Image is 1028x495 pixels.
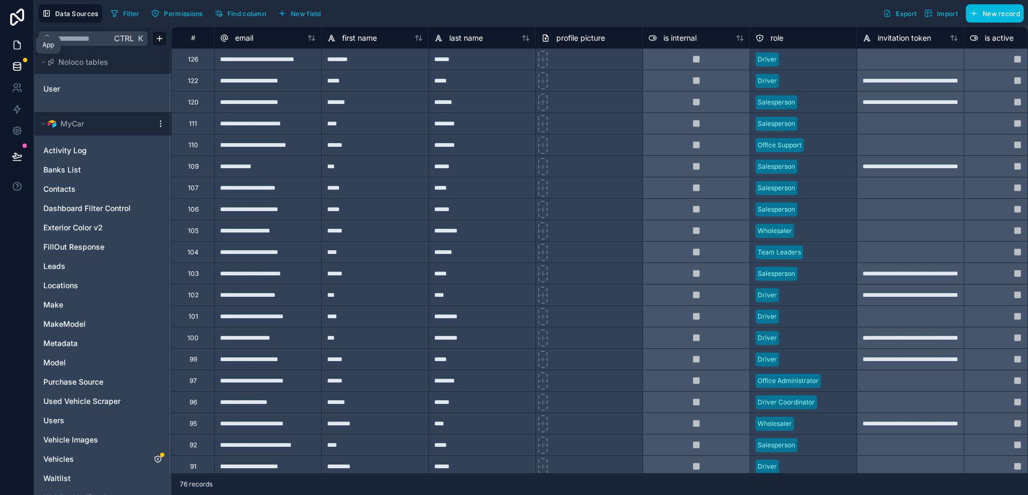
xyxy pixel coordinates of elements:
[43,454,74,464] span: Vehicles
[43,454,141,464] a: Vehicles
[758,226,792,236] div: Wholesaler
[43,415,141,426] a: Users
[43,299,63,310] span: Make
[43,299,141,310] a: Make
[147,5,210,21] a: Permissions
[274,5,325,21] button: New field
[43,84,130,94] a: User
[43,377,141,387] a: Purchase Source
[39,316,167,333] div: MakeModel
[43,84,60,94] span: User
[342,33,377,43] span: first name
[758,312,777,321] div: Driver
[43,184,75,194] span: Contacts
[43,319,86,329] span: MakeModel
[39,55,161,70] button: Noloco tables
[188,141,198,149] div: 110
[39,116,152,131] button: Airtable LogoMyCar
[188,98,199,107] div: 120
[188,55,198,64] div: 126
[189,119,197,128] div: 111
[190,398,197,407] div: 96
[758,119,795,129] div: Salesperson
[770,33,783,43] span: role
[758,205,795,214] div: Salesperson
[758,376,819,386] div: Office Administrator
[39,181,167,198] div: Contacts
[113,32,135,45] span: Ctrl
[180,34,206,42] div: #
[39,142,167,159] div: Activity Log
[758,97,795,107] div: Salesperson
[188,205,199,214] div: 106
[758,76,777,86] div: Driver
[211,5,270,21] button: Find column
[663,33,697,43] span: is internal
[966,4,1024,22] button: New record
[43,415,64,426] span: Users
[962,4,1024,22] a: New record
[43,338,141,349] a: Metadata
[48,119,56,128] img: Airtable Logo
[61,118,84,129] span: MyCar
[43,203,131,214] span: Dashboard Filter Control
[758,419,792,429] div: Wholesaler
[188,312,198,321] div: 101
[43,434,141,445] a: Vehicle Images
[187,248,199,257] div: 104
[879,4,920,22] button: Export
[188,227,199,235] div: 105
[449,33,483,43] span: last name
[39,4,102,22] button: Data Sources
[43,261,141,272] a: Leads
[190,462,196,471] div: 91
[758,247,801,257] div: Team Leaders
[58,57,108,67] span: Noloco tables
[190,377,197,385] div: 97
[43,164,81,175] span: Banks List
[985,33,1014,43] span: is active
[758,183,795,193] div: Salesperson
[43,145,87,156] span: Activity Log
[39,431,167,448] div: Vehicle Images
[187,334,199,342] div: 100
[55,10,99,18] span: Data Sources
[39,354,167,371] div: Model
[43,473,71,484] span: Waitlist
[39,258,167,275] div: Leads
[228,10,266,18] span: Find column
[43,145,141,156] a: Activity Log
[123,10,140,18] span: Filter
[39,393,167,410] div: Used Vehicle Scraper
[39,412,167,429] div: Users
[43,434,98,445] span: Vehicle Images
[39,219,167,236] div: Exterior Color v2
[43,184,141,194] a: Contacts
[39,373,167,391] div: Purchase Source
[43,242,141,252] a: FillOut Response
[758,462,777,471] div: Driver
[758,162,795,171] div: Salesperson
[107,5,143,21] button: Filter
[758,140,802,150] div: Office Support
[188,269,199,278] div: 103
[39,238,167,256] div: FillOut Response
[39,161,167,178] div: Banks List
[39,296,167,313] div: Make
[39,335,167,352] div: Metadata
[982,10,1020,18] span: New record
[190,441,197,449] div: 92
[937,10,958,18] span: Import
[43,280,141,291] a: Locations
[39,451,167,468] div: Vehicles
[43,357,141,368] a: Model
[43,396,120,407] span: Used Vehicle Scraper
[180,480,213,489] span: 76 records
[39,470,167,487] div: Waitlist
[190,419,197,428] div: 95
[758,440,795,450] div: Salesperson
[758,333,777,343] div: Driver
[39,80,167,97] div: User
[920,4,962,22] button: Import
[43,164,141,175] a: Banks List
